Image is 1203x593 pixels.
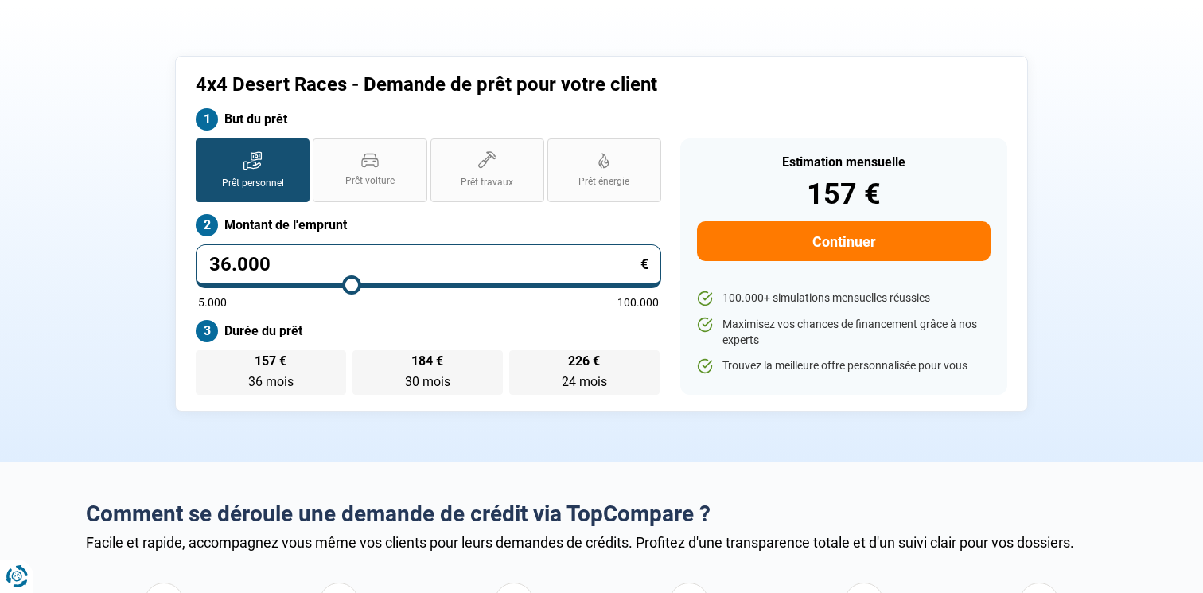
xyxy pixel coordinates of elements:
[345,174,395,188] span: Prêt voiture
[697,156,991,169] div: Estimation mensuelle
[697,317,991,348] li: Maximisez vos chances de financement grâce à nos experts
[640,257,648,271] span: €
[697,180,991,209] div: 157 €
[196,108,661,131] label: But du prêt
[697,358,991,374] li: Trouvez la meilleure offre personnalisée pour vous
[562,374,607,389] span: 24 mois
[198,297,227,308] span: 5.000
[697,221,991,261] button: Continuer
[617,297,659,308] span: 100.000
[405,374,450,389] span: 30 mois
[86,534,1117,551] div: Facile et rapide, accompagnez vous même vos clients pour leurs demandes de crédits. Profitez d'un...
[461,176,513,189] span: Prêt travaux
[411,355,443,368] span: 184 €
[697,291,991,306] li: 100.000+ simulations mensuelles réussies
[86,501,1117,528] h2: Comment se déroule une demande de crédit via TopCompare ?
[568,355,600,368] span: 226 €
[255,355,286,368] span: 157 €
[578,175,629,189] span: Prêt énergie
[196,320,661,342] label: Durée du prêt
[196,214,661,236] label: Montant de l'emprunt
[196,73,800,96] h1: 4x4 Desert Races - Demande de prêt pour votre client
[222,177,284,190] span: Prêt personnel
[248,374,294,389] span: 36 mois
